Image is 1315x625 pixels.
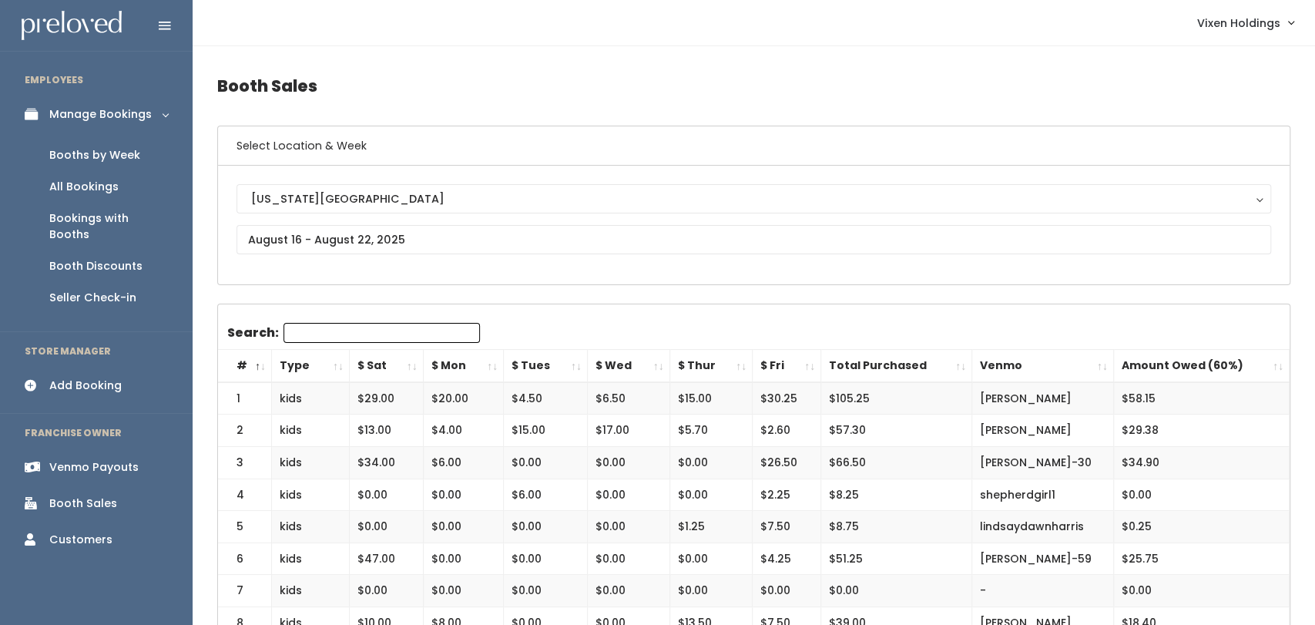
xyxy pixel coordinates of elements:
td: $5.70 [669,415,753,447]
td: $58.15 [1113,382,1289,415]
td: $0.00 [349,511,423,543]
td: $0.00 [504,446,588,479]
td: $0.00 [423,479,504,511]
input: August 16 - August 22, 2025 [236,225,1271,254]
td: $0.00 [423,543,504,575]
h6: Select Location & Week [218,126,1290,166]
th: Venmo: activate to sort column ascending [971,350,1113,382]
td: $29.38 [1113,415,1289,447]
td: $0.00 [587,446,669,479]
td: $29.00 [349,382,423,415]
td: $13.00 [349,415,423,447]
td: $0.00 [423,511,504,543]
td: $4.00 [423,415,504,447]
td: $8.75 [820,511,971,543]
td: $0.00 [669,446,753,479]
td: [PERSON_NAME]-30 [971,446,1113,479]
td: $0.00 [349,479,423,511]
td: $15.00 [669,382,753,415]
td: kids [272,415,350,447]
td: $0.00 [504,575,588,607]
div: Manage Bookings [49,106,152,123]
label: Search: [227,323,480,343]
td: shepherdgirl1 [971,479,1113,511]
td: 5 [218,511,272,543]
th: $ Mon: activate to sort column ascending [423,350,504,382]
div: Customers [49,532,112,548]
td: $26.50 [753,446,821,479]
td: $105.25 [820,382,971,415]
td: $2.60 [753,415,821,447]
td: 6 [218,543,272,575]
td: [PERSON_NAME] [971,382,1113,415]
td: kids [272,382,350,415]
td: kids [272,479,350,511]
h4: Booth Sales [217,65,1290,107]
td: $0.00 [669,479,753,511]
td: kids [272,575,350,607]
div: Booth Discounts [49,258,143,274]
td: $66.50 [820,446,971,479]
div: All Bookings [49,179,119,195]
th: Type: activate to sort column ascending [272,350,350,382]
td: kids [272,511,350,543]
td: $0.00 [504,511,588,543]
td: 2 [218,415,272,447]
td: $0.00 [1113,479,1289,511]
td: $0.00 [587,511,669,543]
td: $6.00 [423,446,504,479]
td: $4.25 [753,543,821,575]
th: #: activate to sort column descending [218,350,272,382]
td: $0.25 [1113,511,1289,543]
td: kids [272,543,350,575]
td: $0.00 [753,575,821,607]
div: Add Booking [49,378,122,394]
td: $30.25 [753,382,821,415]
td: $2.25 [753,479,821,511]
th: $ Tues: activate to sort column ascending [504,350,588,382]
td: [PERSON_NAME]-59 [971,543,1113,575]
td: $0.00 [349,575,423,607]
th: $ Thur: activate to sort column ascending [669,350,753,382]
div: Booths by Week [49,147,140,163]
td: $0.00 [423,575,504,607]
input: Search: [283,323,480,343]
th: $ Wed: activate to sort column ascending [587,350,669,382]
td: $34.00 [349,446,423,479]
th: Amount Owed (60%): activate to sort column ascending [1113,350,1289,382]
th: $ Fri: activate to sort column ascending [753,350,821,382]
td: $25.75 [1113,543,1289,575]
td: lindsaydawnharris [971,511,1113,543]
td: 1 [218,382,272,415]
span: Vixen Holdings [1197,15,1280,32]
td: $6.50 [587,382,669,415]
td: $1.25 [669,511,753,543]
td: $57.30 [820,415,971,447]
td: $15.00 [504,415,588,447]
td: 4 [218,479,272,511]
td: $0.00 [669,575,753,607]
td: $0.00 [587,543,669,575]
td: $0.00 [669,543,753,575]
a: Vixen Holdings [1182,6,1309,39]
div: Bookings with Booths [49,210,168,243]
div: [US_STATE][GEOGRAPHIC_DATA] [251,190,1256,207]
td: 7 [218,575,272,607]
td: 3 [218,446,272,479]
td: $6.00 [504,479,588,511]
td: $8.25 [820,479,971,511]
div: Venmo Payouts [49,459,139,475]
td: $0.00 [504,543,588,575]
div: Booth Sales [49,496,117,512]
td: $34.90 [1113,446,1289,479]
img: preloved logo [22,11,122,41]
td: $7.50 [753,511,821,543]
td: $0.00 [820,575,971,607]
td: $4.50 [504,382,588,415]
div: Seller Check-in [49,290,136,306]
button: [US_STATE][GEOGRAPHIC_DATA] [236,184,1271,213]
td: - [971,575,1113,607]
td: $0.00 [587,479,669,511]
td: kids [272,446,350,479]
td: $17.00 [587,415,669,447]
